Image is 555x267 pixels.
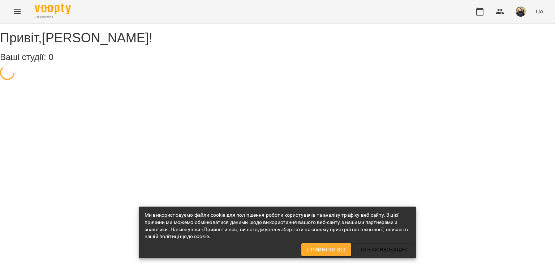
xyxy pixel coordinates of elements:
[35,4,71,14] img: Voopty Logo
[35,15,71,20] span: For Business
[533,5,546,18] button: UA
[48,52,53,62] span: 0
[536,8,543,15] span: UA
[9,3,26,20] button: Menu
[516,7,526,17] img: ad96a223c3aa0afd89c37e24d2e0bc2b.jpg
